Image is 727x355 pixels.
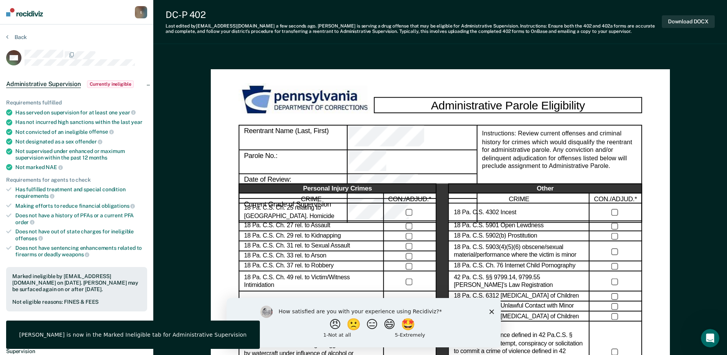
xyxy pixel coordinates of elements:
[374,97,642,113] div: Administrative Parole Eligibility
[6,99,147,106] div: Requirements fulfilled
[238,150,347,174] div: Parole No.:
[15,129,147,135] div: Not convicted of an ineligible
[454,262,575,270] label: 18 Pa. C.S. Ch. 76 Internet Child Pornography
[701,329,719,347] iframe: Intercom live chat
[15,245,147,258] div: Does not have sentencing enhancements related to firearms or deadly
[46,164,62,170] span: NAE
[238,184,436,194] div: Personal Injury Crimes
[454,303,574,311] label: 18 Pa. C.S. 6318 Unlawful Contact with Minor
[15,138,147,145] div: Not designated as a sex
[135,6,147,18] button: t
[454,232,537,240] label: 18 Pa. C.S. 5902(b) Prostitution
[15,164,147,171] div: Not marked
[89,155,107,161] span: months
[87,80,134,88] span: Currently ineligible
[6,348,147,355] dt: Supervision
[15,148,147,161] div: Not supervised under enhanced or maximum supervision within the past 12
[454,222,543,230] label: 18 Pa. C.S. 5901 Open Lewdness
[276,23,315,29] span: a few seconds ago
[238,125,347,150] div: Reentrant Name (Last, First)
[6,80,81,88] span: Administrative Supervision
[244,252,326,260] label: 18 Pa. C.S. Ch. 33 rel. to Arson
[454,292,579,300] label: 18 Pa. C.S. 6312 [MEDICAL_DATA] of Children
[448,184,642,194] div: Other
[15,186,147,199] div: Has fulfilled treatment and special condition
[244,242,350,250] label: 18 Pa. C.S. Ch. 31 rel. to Sexual Assault
[12,299,141,305] div: Not eligible reasons: FINES & FEES
[166,23,662,34] div: Last edited by [EMAIL_ADDRESS][DOMAIN_NAME] . [PERSON_NAME] is serving a drug offense that may be...
[238,194,384,204] div: CRIME
[454,313,579,321] label: 18 Pa. C.S. 6320 [MEDICAL_DATA] of Children
[19,331,247,338] div: [PERSON_NAME] is now in the Marked Ineligible tab for Administrative Supervision
[226,298,501,347] iframe: Survey by Kim from Recidiviz
[6,34,27,41] button: Back
[6,177,147,183] div: Requirements for agents to check
[62,251,89,257] span: weapons
[348,150,477,174] div: Parole No.:
[662,15,715,28] button: Download DOCX
[476,125,642,223] div: Instructions: Review current offenses and criminal history for crimes which would disqualify the ...
[244,222,330,230] label: 18 Pa. C.S. Ch. 27 rel. to Assault
[119,109,136,116] span: year
[454,208,516,217] label: 18 Pa. C.S. 4302 Incest
[454,243,584,259] label: 18 Pa. C.S. 5903(4)(5)(6) obscene/sexual material/performance where the victim is minor
[589,194,642,204] div: CON./ADJUD.*
[238,174,347,198] div: Date of Review:
[348,174,477,198] div: Date of Review:
[131,119,142,125] span: year
[166,9,662,20] div: DC-P 402
[12,273,141,292] div: Marked ineligible by [EMAIL_ADDRESS][DOMAIN_NAME] on [DATE]. [PERSON_NAME] may be surfaced again ...
[15,228,147,241] div: Does not have out of state charges for ineligible
[89,129,114,135] span: offense
[6,8,43,16] img: Recidiviz
[15,109,147,116] div: Has served on supervision for at least one
[15,212,147,225] div: Does not have a history of PFAs or a current PFA order
[15,202,147,209] div: Making efforts to reduce financial
[244,262,333,270] label: 18 Pa. C.S. Ch. 37 rel. to Robbery
[384,194,436,204] div: CON./ADJUD.*
[348,125,477,150] div: Reentrant Name (Last, First)
[75,138,103,145] span: offender
[102,203,135,209] span: obligations
[238,83,374,117] img: PDOC Logo
[244,204,378,220] label: 18 Pa. C.S. Ch. 25 relating to [GEOGRAPHIC_DATA]. Homicide
[244,274,378,290] label: 18 Pa. C.S. Ch. 49 rel. to Victim/Witness Intimidation
[244,232,341,240] label: 18 Pa. C.S. Ch. 29 rel. to Kidnapping
[454,274,584,290] label: 42 Pa. C.S. §§ 9799.14, 9799.55 [PERSON_NAME]’s Law Registration
[15,193,54,199] span: requirements
[448,194,589,204] div: CRIME
[15,235,43,241] span: offenses
[15,119,147,125] div: Has not incurred high sanctions within the last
